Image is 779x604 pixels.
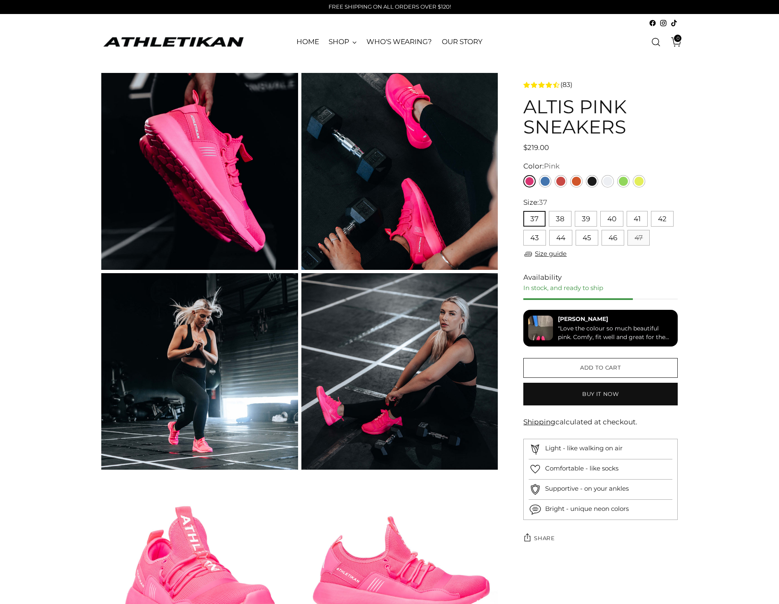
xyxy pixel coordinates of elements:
span: Add to cart [580,364,621,372]
a: Yellow [633,175,645,187]
p: Light - like walking on air [545,444,623,453]
a: Black [586,175,598,187]
p: Supportive - on your ankles [545,484,629,494]
a: HOME [296,33,319,51]
span: Availability [523,272,562,283]
p: Bright - unique neon colors [545,504,629,514]
button: 39 [575,211,597,227]
p: FREE SHIPPING ON ALL ORDERS OVER $120! [329,3,451,11]
button: Add to cart [523,358,678,378]
button: 46 [602,230,624,246]
span: In stock, and ready to ship [523,284,603,292]
a: Size guide [523,249,567,259]
span: (83) [560,80,572,90]
a: Blue [539,175,551,187]
a: Pink [523,175,536,187]
a: WHO'S WEARING? [366,33,432,51]
a: SHOP [329,33,357,51]
button: 44 [549,230,572,246]
button: 43 [523,230,546,246]
a: Shipping [523,418,555,426]
button: 38 [549,211,571,227]
p: Comfortable - like socks [545,464,618,473]
span: 0 [674,35,681,42]
span: $219.00 [523,143,549,152]
label: Size: [523,197,547,208]
a: Green [617,175,630,187]
span: 37 [539,198,547,206]
a: Orange [570,175,583,187]
img: ALTIS Pink Sneakers [301,73,498,270]
button: 42 [651,211,674,227]
div: calculated at checkout. [523,417,678,428]
button: 40 [600,211,623,227]
button: 47 [627,230,650,246]
h1: ALTIS Pink Sneakers [523,96,678,137]
button: Buy it now [523,383,678,405]
label: Color: [523,161,560,172]
a: Open cart modal [665,34,681,50]
a: White [602,175,614,187]
a: ATHLETIKAN [101,35,245,48]
a: OUR STORY [442,33,483,51]
a: Red [555,175,567,187]
button: 37 [523,211,546,227]
button: 45 [576,230,598,246]
img: ALTIS Pink Sneakers [101,73,298,270]
img: ALTIS Pink Sneakers [101,273,298,470]
a: 4.3 rating (83 votes) [523,80,678,90]
button: 41 [627,211,648,227]
a: Open search modal [648,34,664,50]
button: Share [523,530,555,546]
span: Pink [544,162,560,170]
img: ALTIS Pink Sneakers [301,273,498,470]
